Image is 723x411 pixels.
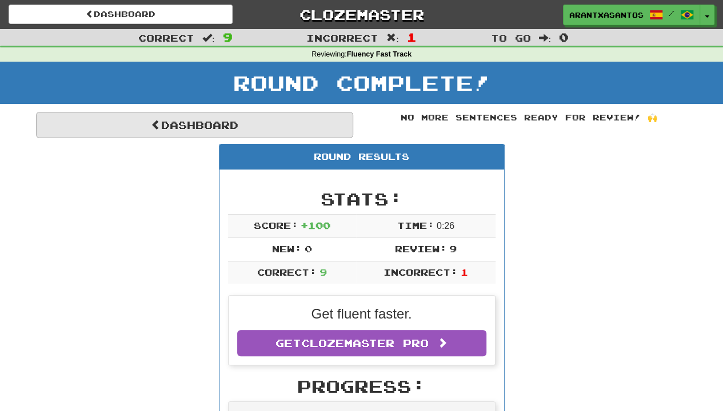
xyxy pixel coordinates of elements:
[228,190,496,208] h2: Stats:
[569,10,644,20] span: arantxasantos
[228,377,496,396] h2: Progress:
[538,33,551,43] span: :
[407,30,417,44] span: 1
[397,220,434,231] span: Time:
[449,243,457,254] span: 9
[319,267,326,277] span: 9
[437,221,454,231] span: 0 : 26
[370,112,688,123] div: No more sentences ready for review! 🙌
[237,330,486,356] a: GetClozemaster Pro
[257,267,317,277] span: Correct:
[669,9,674,17] span: /
[4,71,719,94] h1: Round Complete!
[563,5,700,25] a: arantxasantos /
[202,33,215,43] span: :
[138,32,194,43] span: Correct
[253,220,298,231] span: Score:
[386,33,399,43] span: :
[347,50,412,58] strong: Fluency Fast Track
[9,5,233,24] a: Dashboard
[237,304,486,324] p: Get fluent faster.
[306,32,378,43] span: Incorrect
[301,220,330,231] span: + 100
[301,337,429,349] span: Clozemaster Pro
[559,30,569,44] span: 0
[223,30,233,44] span: 9
[384,267,458,277] span: Incorrect:
[36,112,353,138] a: Dashboard
[460,267,468,277] span: 1
[394,243,446,254] span: Review:
[304,243,311,254] span: 0
[219,144,504,170] div: Round Results
[250,5,474,25] a: Clozemaster
[272,243,302,254] span: New:
[490,32,530,43] span: To go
